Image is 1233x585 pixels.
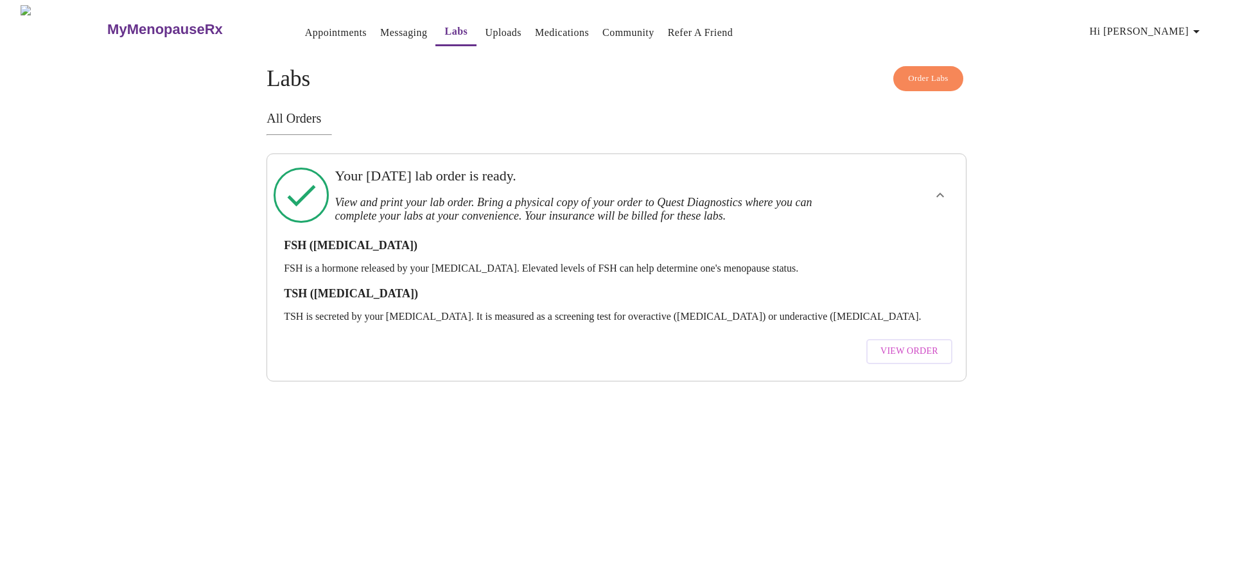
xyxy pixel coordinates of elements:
h3: TSH ([MEDICAL_DATA]) [284,287,949,301]
span: Order Labs [908,71,949,86]
a: Appointments [305,24,367,42]
a: View Order [863,333,956,371]
button: Medications [530,20,594,46]
button: show more [925,180,956,211]
a: Labs [445,22,468,40]
span: View Order [880,344,938,360]
h3: MyMenopauseRx [107,21,223,38]
p: TSH is secreted by your [MEDICAL_DATA]. It is measured as a screening test for overactive ([MEDIC... [284,311,949,322]
h3: FSH ([MEDICAL_DATA]) [284,239,949,252]
span: Hi [PERSON_NAME] [1090,22,1204,40]
h3: All Orders [267,111,966,126]
button: View Order [866,339,952,364]
h4: Labs [267,66,966,92]
a: Refer a Friend [668,24,733,42]
h3: View and print your lab order. Bring a physical copy of your order to Quest Diagnostics where you... [335,196,830,223]
button: Hi [PERSON_NAME] [1085,19,1209,44]
a: Uploads [485,24,521,42]
a: MyMenopauseRx [106,7,274,52]
button: Community [597,20,660,46]
button: Order Labs [893,66,963,91]
button: Messaging [375,20,432,46]
h3: Your [DATE] lab order is ready. [335,168,830,184]
button: Appointments [300,20,372,46]
img: MyMenopauseRx Logo [21,5,106,53]
a: Messaging [380,24,427,42]
button: Labs [435,19,477,46]
button: Refer a Friend [663,20,739,46]
a: Medications [535,24,589,42]
button: Uploads [480,20,527,46]
p: FSH is a hormone released by your [MEDICAL_DATA]. Elevated levels of FSH can help determine one's... [284,263,949,274]
a: Community [602,24,654,42]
